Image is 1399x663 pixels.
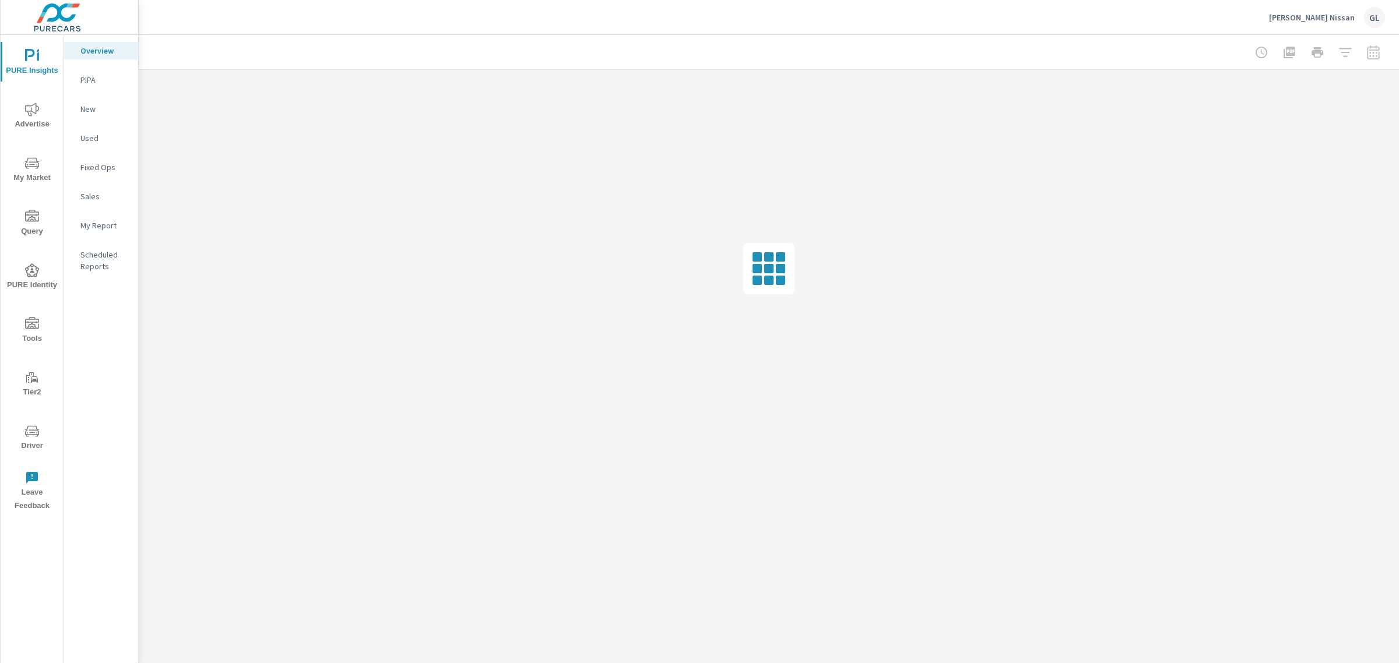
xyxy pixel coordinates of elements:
div: Sales [64,188,138,205]
div: Used [64,129,138,147]
div: Overview [64,42,138,59]
span: Tools [4,317,60,345]
div: PIPA [64,71,138,89]
p: Sales [80,191,129,202]
span: Leave Feedback [4,471,60,513]
div: New [64,100,138,118]
div: nav menu [1,35,64,517]
p: [PERSON_NAME] Nissan [1269,12,1355,23]
p: PIPA [80,74,129,86]
span: My Market [4,156,60,185]
p: Used [80,132,129,144]
span: PURE Identity [4,263,60,292]
span: Tier2 [4,371,60,399]
span: PURE Insights [4,49,60,77]
p: Scheduled Reports [80,249,129,272]
p: My Report [80,220,129,231]
div: Scheduled Reports [64,246,138,275]
p: New [80,103,129,115]
p: Overview [80,45,129,57]
div: Fixed Ops [64,158,138,176]
div: GL [1364,7,1385,28]
span: Query [4,210,60,238]
p: Fixed Ops [80,161,129,173]
span: Driver [4,424,60,453]
div: My Report [64,217,138,234]
span: Advertise [4,103,60,131]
